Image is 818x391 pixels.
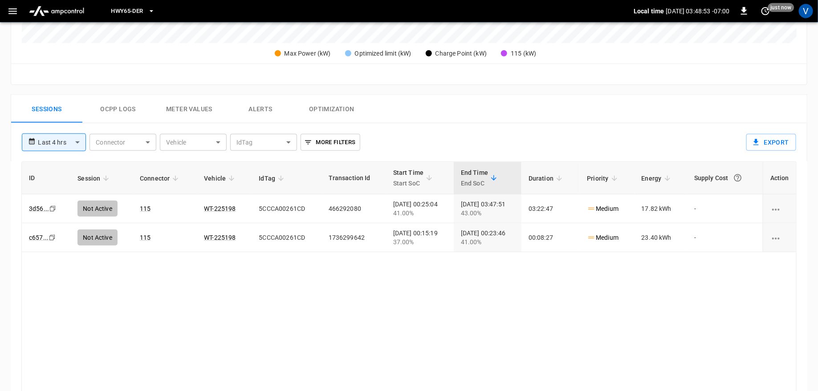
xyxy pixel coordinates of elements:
[204,205,236,212] a: WT-225198
[393,229,447,246] div: [DATE] 00:15:19
[77,173,112,184] span: Session
[296,95,367,123] button: Optimization
[25,3,88,20] img: ampcontrol.io logo
[252,194,321,223] td: 5CCCA00261CD
[666,7,730,16] p: [DATE] 03:48:53 -07:00
[154,95,225,123] button: Meter Values
[687,223,763,252] td: -
[355,49,411,58] div: Optimized limit (kW)
[49,204,57,214] div: copy
[634,7,664,16] p: Local time
[301,134,360,151] button: More Filters
[29,234,49,241] a: c657...
[687,194,763,223] td: -
[461,178,488,189] p: End SoC
[259,173,287,184] span: IdTag
[77,201,118,217] div: Not Active
[140,173,181,184] span: Connector
[694,170,756,186] div: Supply Cost
[587,173,620,184] span: Priority
[461,229,514,246] div: [DATE] 00:23:46
[22,162,70,194] th: ID
[461,167,500,189] span: End TimeEnd SoC
[322,162,386,194] th: Transaction Id
[393,200,447,218] div: [DATE] 00:25:04
[635,223,687,252] td: 23.40 kWh
[587,204,619,214] p: Medium
[22,162,796,252] table: sessions table
[435,49,487,58] div: Charge Point (kW)
[225,95,296,123] button: Alerts
[252,223,321,252] td: 5CCCA00261CD
[140,205,151,212] a: 115
[204,173,237,184] span: Vehicle
[322,223,386,252] td: 1736299642
[587,233,619,242] p: Medium
[461,167,488,189] div: End Time
[285,49,331,58] div: Max Power (kW)
[763,162,796,194] th: Action
[746,134,796,151] button: Export
[770,233,789,242] div: charging session options
[111,6,143,16] span: HWY65-DER
[140,234,151,241] a: 115
[322,194,386,223] td: 466292080
[77,230,118,246] div: Not Active
[529,173,565,184] span: Duration
[461,200,514,218] div: [DATE] 03:47:51
[461,238,514,246] div: 41.00%
[29,205,49,212] a: 3d56...
[758,4,773,18] button: set refresh interval
[642,173,673,184] span: Energy
[730,170,746,186] button: The cost of your charging session based on your supply rates
[82,95,154,123] button: Ocpp logs
[48,233,57,242] div: copy
[38,134,86,151] div: Last 4 hrs
[799,4,813,18] div: profile-icon
[521,194,580,223] td: 03:22:47
[393,167,435,189] span: Start TimeStart SoC
[204,234,236,241] a: WT-225198
[393,238,447,246] div: 37.00%
[770,204,789,213] div: charging session options
[393,167,424,189] div: Start Time
[393,209,447,218] div: 41.00%
[635,194,687,223] td: 17.82 kWh
[511,49,536,58] div: 115 (kW)
[521,223,580,252] td: 00:08:27
[393,178,424,189] p: Start SoC
[107,3,158,20] button: HWY65-DER
[768,3,794,12] span: just now
[11,95,82,123] button: Sessions
[461,209,514,218] div: 43.00%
